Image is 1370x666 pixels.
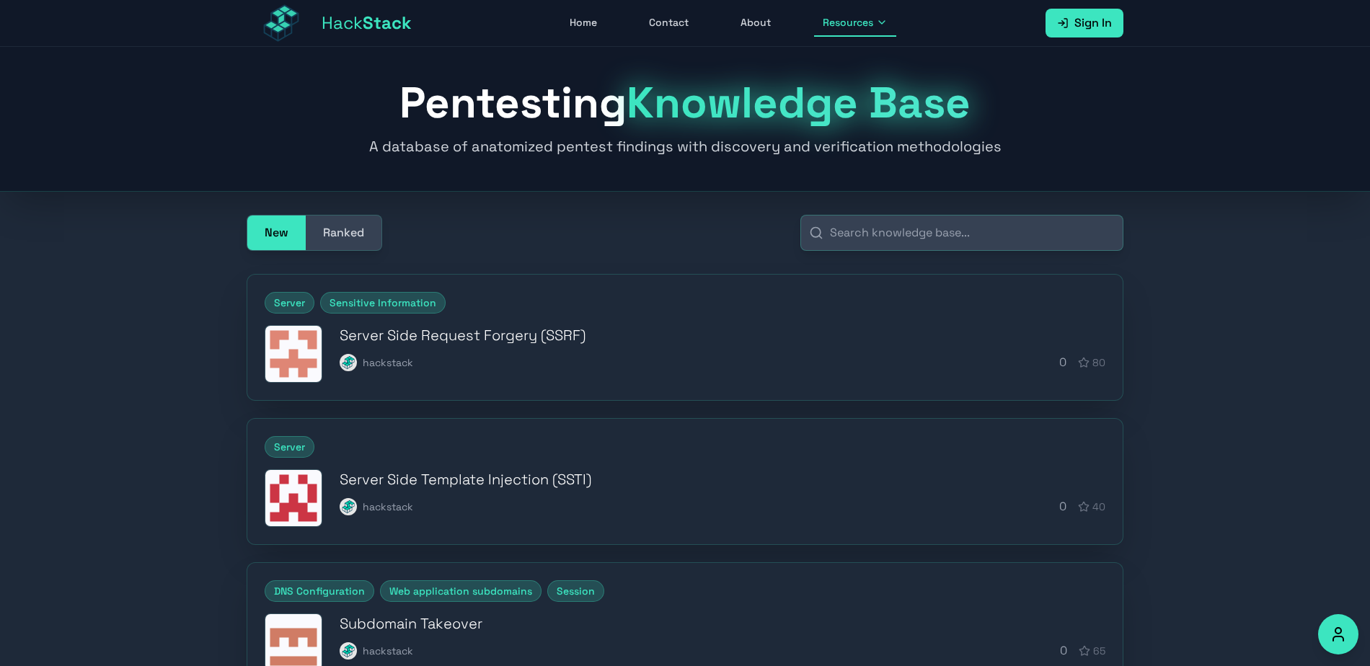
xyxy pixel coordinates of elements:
[306,216,381,250] button: Ranked
[363,355,413,370] span: hackstack
[1078,499,1105,514] div: 40
[247,216,306,250] button: New
[363,499,413,514] span: hackstack
[561,9,606,37] a: Home
[1046,9,1123,37] a: Sign In
[363,644,413,658] span: hackstack
[547,580,604,602] span: Session
[320,292,446,314] span: Sensitive Information
[814,9,896,37] button: Resources
[1318,614,1358,654] button: Accessibility Options
[247,81,1123,125] h1: Pentesting
[247,418,1123,545] a: ServerServer Side Template Injection (SSTI)Server Side Template Injection (SSTI)hackstackhackstac...
[823,15,873,30] span: Resources
[362,136,1008,156] p: A database of anatomized pentest findings with discovery and verification methodologies
[1078,355,1105,370] div: 80
[1079,644,1105,658] div: 65
[1074,14,1112,32] span: Sign In
[265,580,374,602] span: DNS Configuration
[265,326,322,382] img: Server Side Request Forgery (SSRF)
[380,580,542,602] span: Web application subdomains
[340,642,357,660] img: hackstack
[340,498,357,515] img: hackstack
[340,613,1105,634] h3: Subdomain Takeover
[265,436,314,458] span: Server
[800,215,1123,251] input: Search knowledge base...
[340,469,1105,489] h3: Server Side Template Injection (SSTI)
[732,9,779,37] a: About
[1060,642,1105,660] div: 0
[627,75,971,130] span: Knowledge Base
[363,12,412,34] span: Stack
[265,470,322,526] img: Server Side Template Injection (SSTI)
[1059,354,1105,371] div: 0
[322,12,412,35] span: Hack
[247,274,1123,401] a: ServerSensitive InformationServer Side Request Forgery (SSRF)Server Side Request Forgery (SSRF)ha...
[340,354,357,371] img: hackstack
[265,292,314,314] span: Server
[640,9,697,37] a: Contact
[340,325,1105,345] h3: Server Side Request Forgery (SSRF)
[1059,498,1105,515] div: 0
